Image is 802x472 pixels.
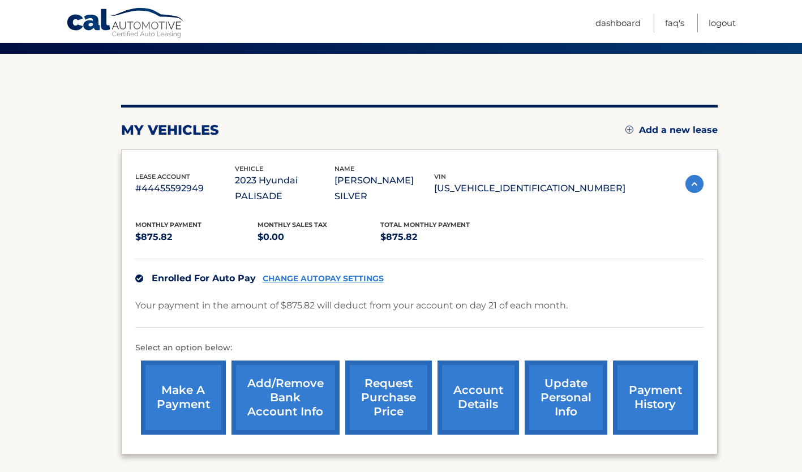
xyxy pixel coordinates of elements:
[135,298,568,314] p: Your payment in the amount of $875.82 will deduct from your account on day 21 of each month.
[625,126,633,134] img: add.svg
[135,229,258,245] p: $875.82
[685,175,704,193] img: accordion-active.svg
[258,221,327,229] span: Monthly sales Tax
[258,229,380,245] p: $0.00
[141,361,226,435] a: make a payment
[231,361,340,435] a: Add/Remove bank account info
[434,181,625,196] p: [US_VEHICLE_IDENTIFICATION_NUMBER]
[525,361,607,435] a: update personal info
[235,173,334,204] p: 2023 Hyundai PALISADE
[709,14,736,32] a: Logout
[345,361,432,435] a: request purchase price
[135,221,201,229] span: Monthly Payment
[665,14,684,32] a: FAQ's
[613,361,698,435] a: payment history
[595,14,641,32] a: Dashboard
[438,361,519,435] a: account details
[152,273,256,284] span: Enrolled For Auto Pay
[263,274,384,284] a: CHANGE AUTOPAY SETTINGS
[434,173,446,181] span: vin
[334,165,354,173] span: name
[380,221,470,229] span: Total Monthly Payment
[235,165,263,173] span: vehicle
[135,341,704,355] p: Select an option below:
[121,122,219,139] h2: my vehicles
[334,173,434,204] p: [PERSON_NAME] SILVER
[625,125,718,136] a: Add a new lease
[135,173,190,181] span: lease account
[380,229,503,245] p: $875.82
[135,181,235,196] p: #44455592949
[135,274,143,282] img: check.svg
[66,7,185,40] a: Cal Automotive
